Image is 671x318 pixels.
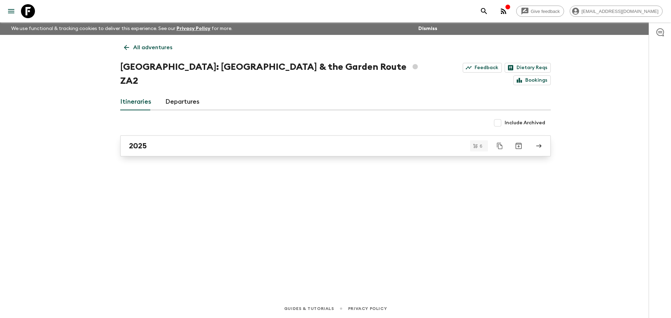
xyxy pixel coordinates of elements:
[477,4,491,18] button: search adventures
[133,43,172,52] p: All adventures
[505,63,551,73] a: Dietary Reqs
[165,94,200,110] a: Departures
[120,135,551,156] a: 2025
[505,119,545,126] span: Include Archived
[516,6,564,17] a: Give feedback
[120,40,176,54] a: All adventures
[129,141,147,150] h2: 2025
[513,75,551,85] a: Bookings
[348,305,387,312] a: Privacy Policy
[493,140,506,152] button: Duplicate
[120,94,151,110] a: Itineraries
[120,60,424,88] h1: [GEOGRAPHIC_DATA]: [GEOGRAPHIC_DATA] & the Garden Route ZA2
[176,26,210,31] a: Privacy Policy
[463,63,502,73] a: Feedback
[578,9,662,14] span: [EMAIL_ADDRESS][DOMAIN_NAME]
[284,305,334,312] a: Guides & Tutorials
[527,9,564,14] span: Give feedback
[476,144,486,148] span: 6
[8,22,235,35] p: We use functional & tracking cookies to deliver this experience. See our for more.
[417,24,439,34] button: Dismiss
[4,4,18,18] button: menu
[570,6,663,17] div: [EMAIL_ADDRESS][DOMAIN_NAME]
[512,139,526,153] button: Archive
